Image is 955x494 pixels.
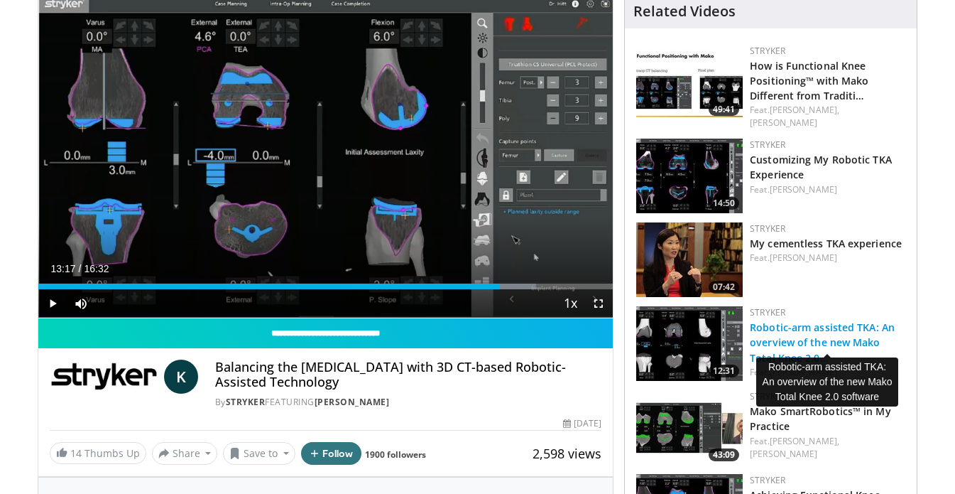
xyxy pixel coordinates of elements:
[750,117,817,129] a: [PERSON_NAME]
[50,360,158,394] img: Stryker
[750,59,868,102] a: How is Functional Knee Positioning™ with Mako Different from Traditi…
[750,321,895,364] a: Robotic-arm assisted TKA: An overview of the new Mako Total Knee 2.0…
[636,390,743,465] img: 6447fcf3-292f-4e91-9cb4-69224776b4c9.150x105_q85_crop-smart_upscale.jpg
[750,104,905,129] div: Feat.
[152,442,218,465] button: Share
[770,435,839,447] a: [PERSON_NAME],
[226,396,266,408] a: Stryker
[70,446,82,460] span: 14
[636,222,743,297] a: 07:42
[709,449,739,461] span: 43:09
[51,263,76,274] span: 13:17
[756,358,898,407] div: Robotic-arm assisted TKA: An overview of the new Mako Total Knee 2.0 software
[750,474,785,486] a: Stryker
[750,448,817,460] a: [PERSON_NAME]
[770,252,837,264] a: [PERSON_NAME]
[636,306,743,381] a: 12:31
[636,306,743,381] img: 3ed3d49b-c22b-49e8-bd74-1d9565e20b04.150x105_q85_crop-smart_upscale.jpg
[709,197,739,210] span: 14:50
[164,360,198,394] a: K
[50,442,146,464] a: 14 Thumbs Up
[301,442,362,465] button: Follow
[215,396,601,409] div: By FEATURING
[750,222,785,235] a: Stryker
[67,289,95,318] button: Mute
[223,442,295,465] button: Save to
[556,289,584,318] button: Playback Rate
[636,139,743,213] img: 26055920-f7a6-407f-820a-2bd18e419f3d.150x105_q85_crop-smart_upscale.jpg
[750,237,902,250] a: My cementless TKA experience
[633,3,736,20] h4: Related Videos
[38,284,613,289] div: Progress Bar
[750,45,785,57] a: Stryker
[584,289,613,318] button: Fullscreen
[750,153,892,181] a: Customizing My Robotic TKA Experience
[709,281,739,294] span: 07:42
[563,417,601,430] div: [DATE]
[750,183,905,196] div: Feat.
[38,289,67,318] button: Play
[79,263,82,274] span: /
[750,139,785,151] a: Stryker
[636,45,743,119] a: 49:41
[750,306,785,318] a: Stryker
[709,103,739,116] span: 49:41
[770,104,839,116] a: [PERSON_NAME],
[636,390,743,465] a: 43:09
[636,222,743,297] img: 4b492601-1f86-4970-ad60-0382e120d266.150x105_q85_crop-smart_upscale.jpg
[709,365,739,377] span: 12:31
[750,366,905,379] div: Feat.
[750,390,785,402] a: Stryker
[750,252,905,264] div: Feat.
[84,263,109,274] span: 16:32
[533,445,601,462] span: 2,598 views
[215,360,601,390] h4: Balancing the [MEDICAL_DATA] with 3D CT-based Robotic-Assisted Technology
[636,45,743,119] img: ffdd9326-d8c6-4f24-b7c0-24c655ed4ab2.150x105_q85_crop-smart_upscale.jpg
[315,396,390,408] a: [PERSON_NAME]
[636,139,743,213] a: 14:50
[750,404,891,433] a: Mako SmartRobotics™ in My Practice
[365,449,426,461] a: 1900 followers
[750,435,905,461] div: Feat.
[770,183,837,195] a: [PERSON_NAME]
